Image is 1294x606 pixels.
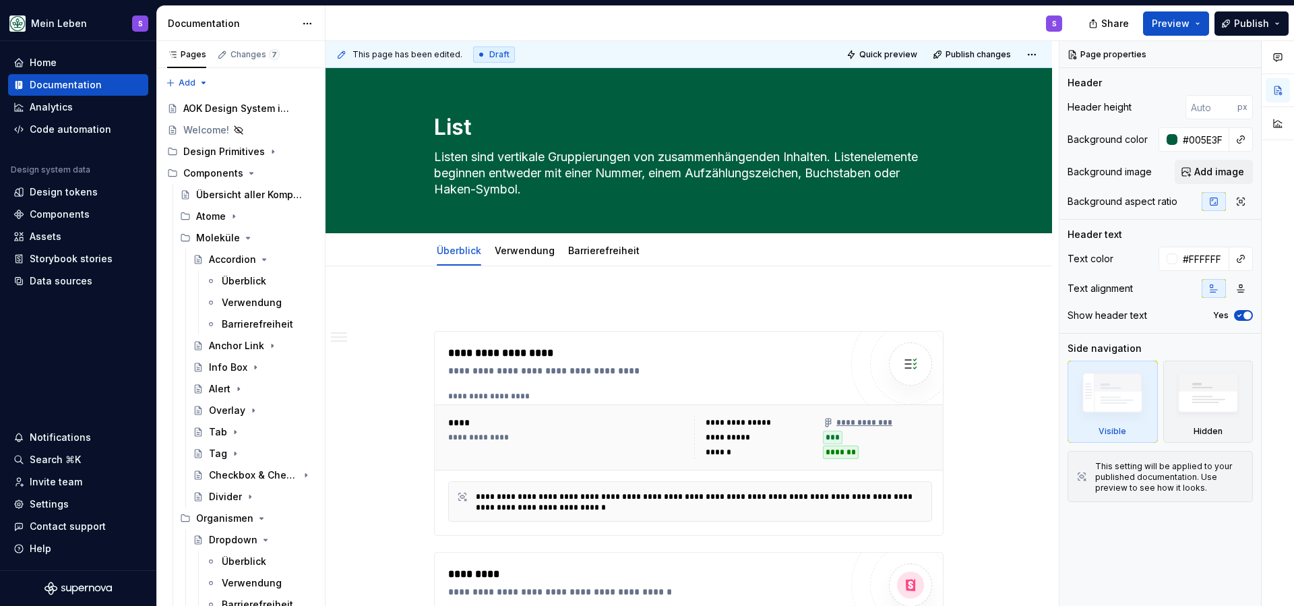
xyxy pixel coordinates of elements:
div: Welcome! [183,123,229,137]
div: Design Primitives [183,145,265,158]
button: Share [1082,11,1138,36]
div: Components [30,208,90,221]
textarea: List [431,111,941,144]
a: Invite team [8,471,148,493]
div: Barrierefreiheit [222,317,293,331]
div: S [1052,18,1057,29]
span: Publish changes [946,49,1011,60]
div: Organismen [175,508,319,529]
div: Settings [30,497,69,511]
div: This setting will be applied to your published documentation. Use preview to see how it looks. [1095,461,1244,493]
div: Verwendung [222,296,282,309]
input: Auto [1177,247,1229,271]
div: Organismen [196,512,253,525]
div: Design Primitives [162,141,319,162]
div: Header text [1068,228,1122,241]
div: Überblick [431,236,487,264]
div: Background image [1068,165,1152,179]
a: Dropdown [187,529,319,551]
div: Storybook stories [30,252,113,266]
div: S [138,18,143,29]
div: Assets [30,230,61,243]
button: Preview [1143,11,1209,36]
a: Data sources [8,270,148,292]
div: Anchor Link [209,339,264,353]
a: Tab [187,421,319,443]
button: Mein LebenS [3,9,154,38]
span: 7 [269,49,280,60]
div: Hidden [1194,426,1223,437]
div: Documentation [168,17,295,30]
div: Überblick [222,274,266,288]
a: Überblick [437,245,481,256]
div: Analytics [30,100,73,114]
input: Auto [1177,127,1229,152]
span: Add [179,78,195,88]
a: Components [8,204,148,225]
div: Home [30,56,57,69]
a: Überblick [200,551,319,572]
textarea: Listen sind vertikale Gruppierungen von zusammenhängenden Inhalten. Listenelemente beginnen entwe... [431,146,941,200]
span: Preview [1152,17,1190,30]
span: Publish [1234,17,1269,30]
button: Notifications [8,427,148,448]
div: Contact support [30,520,106,533]
img: df5db9ef-aba0-4771-bf51-9763b7497661.png [9,16,26,32]
div: Header height [1068,100,1132,114]
button: Publish changes [929,45,1017,64]
div: Pages [167,49,206,60]
span: Add image [1194,165,1244,179]
a: Barrierefreiheit [568,245,640,256]
div: Überblick [222,555,266,568]
span: Share [1101,17,1129,30]
a: Settings [8,493,148,515]
a: Anchor Link [187,335,319,357]
a: Analytics [8,96,148,118]
div: AOK Design System in Arbeit [183,102,295,115]
a: Info Box [187,357,319,378]
div: Design system data [11,164,90,175]
div: Show header text [1068,309,1147,322]
div: Components [183,166,243,180]
button: Add image [1175,160,1253,184]
button: Contact support [8,516,148,537]
div: Verwendung [489,236,560,264]
div: Background color [1068,133,1148,146]
div: Info Box [209,361,247,374]
label: Yes [1213,310,1229,321]
div: Verwendung [222,576,282,590]
div: Tag [209,447,227,460]
a: Accordion [187,249,319,270]
div: Moleküle [196,231,240,245]
a: Barrierefreiheit [200,313,319,335]
div: Übersicht aller Komponenten [196,188,307,202]
a: Divider [187,486,319,508]
div: Alert [209,382,230,396]
div: Mein Leben [31,17,87,30]
a: Design tokens [8,181,148,203]
button: Help [8,538,148,559]
div: Text color [1068,252,1113,266]
svg: Supernova Logo [44,582,112,595]
div: Dropdown [209,533,257,547]
div: Hidden [1163,361,1254,443]
div: Atome [196,210,226,223]
a: Storybook stories [8,248,148,270]
div: Visible [1099,426,1126,437]
div: Text alignment [1068,282,1133,295]
div: Overlay [209,404,245,417]
button: Add [162,73,212,92]
a: Übersicht aller Komponenten [175,184,319,206]
div: Components [162,162,319,184]
p: px [1237,102,1247,113]
div: Design tokens [30,185,98,199]
div: Accordion [209,253,256,266]
span: Draft [489,49,510,60]
div: Invite team [30,475,82,489]
div: Moleküle [175,227,319,249]
a: Code automation [8,119,148,140]
a: Verwendung [200,292,319,313]
a: Verwendung [200,572,319,594]
a: Welcome! [162,119,319,141]
span: Quick preview [859,49,917,60]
